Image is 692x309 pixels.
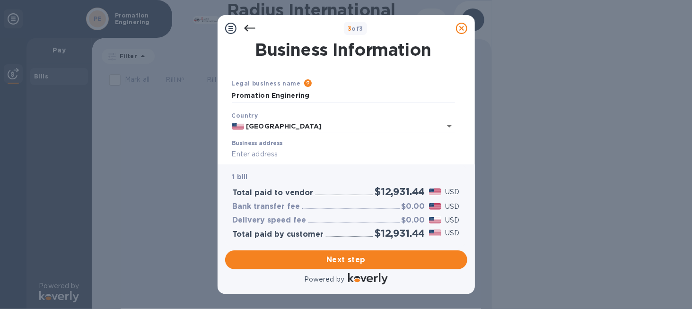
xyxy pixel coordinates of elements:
[445,202,459,212] p: USD
[348,273,388,284] img: Logo
[429,203,442,210] img: USD
[443,120,456,133] button: Open
[230,40,457,60] h1: Business Information
[232,89,455,103] input: Enter legal business name
[445,187,459,197] p: USD
[232,123,245,129] img: US
[402,202,425,211] h3: $0.00
[429,230,442,236] img: USD
[233,254,460,266] span: Next step
[445,215,459,225] p: USD
[233,230,324,239] h3: Total paid by customer
[232,147,455,162] input: Enter address
[429,217,442,223] img: USD
[375,227,425,239] h2: $12,931.44
[233,189,314,197] h3: Total paid to vendor
[233,216,307,225] h3: Delivery speed fee
[375,186,425,197] h2: $12,931.44
[445,228,459,238] p: USD
[304,275,344,284] p: Powered by
[348,25,351,32] span: 3
[233,202,300,211] h3: Bank transfer fee
[244,120,428,132] input: Select country
[348,25,363,32] b: of 3
[233,173,248,180] b: 1 bill
[402,216,425,225] h3: $0.00
[232,112,258,119] b: Country
[225,250,467,269] button: Next step
[429,189,442,195] img: USD
[232,141,282,146] label: Business address
[232,80,301,87] b: Legal business name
